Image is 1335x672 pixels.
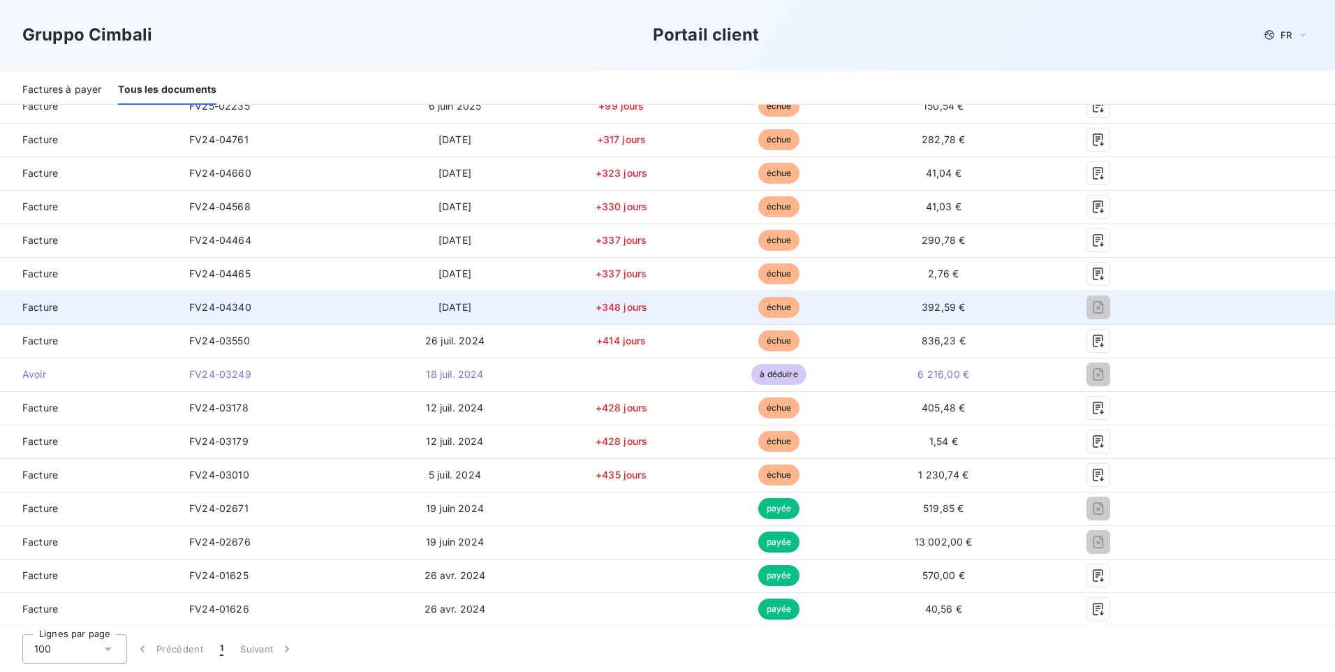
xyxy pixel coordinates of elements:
[926,200,961,212] span: 41,03 €
[596,200,648,212] span: +330 jours
[212,634,232,664] button: 1
[118,75,216,105] div: Tous les documents
[917,368,969,380] span: 6 216,00 €
[923,100,964,112] span: 150,54 €
[11,99,167,113] span: Facture
[758,330,800,351] span: échue
[922,402,965,414] span: 405,48 €
[758,465,800,485] span: échue
[11,267,167,281] span: Facture
[438,234,471,246] span: [DATE]
[925,603,962,615] span: 40,56 €
[928,268,959,279] span: 2,76 €
[922,301,965,313] span: 392,59 €
[597,133,647,145] span: +317 jours
[189,469,249,481] span: FV24-03010
[929,435,958,447] span: 1,54 €
[918,469,968,481] span: 1 230,74 €
[189,435,249,447] span: FV24-03179
[596,268,647,279] span: +337 jours
[425,603,486,615] span: 26 avr. 2024
[596,435,648,447] span: +428 jours
[438,200,471,212] span: [DATE]
[127,634,212,664] button: Précédent
[922,569,965,581] span: 570,00 €
[915,536,973,548] span: 13 002,00 €
[11,401,167,415] span: Facture
[758,297,800,318] span: échue
[758,498,800,519] span: payée
[189,603,249,615] span: FV24-01626
[926,167,961,179] span: 41,04 €
[429,100,482,112] span: 6 juin 2025
[11,200,167,214] span: Facture
[426,435,483,447] span: 12 juil. 2024
[11,468,167,482] span: Facture
[758,431,800,452] span: échue
[22,75,101,105] div: Factures à payer
[758,599,800,620] span: payée
[923,502,964,514] span: 519,85 €
[189,335,250,346] span: FV24-03550
[11,569,167,583] span: Facture
[758,532,800,553] span: payée
[189,536,251,548] span: FV24-02676
[596,469,647,481] span: +435 jours
[11,233,167,247] span: Facture
[758,163,800,184] span: échue
[220,642,223,656] span: 1
[189,234,251,246] span: FV24-04464
[758,96,800,117] span: échue
[426,502,484,514] span: 19 juin 2024
[11,166,167,180] span: Facture
[189,133,249,145] span: FV24-04761
[758,196,800,217] span: échue
[425,335,485,346] span: 26 juil. 2024
[438,301,471,313] span: [DATE]
[11,367,167,381] span: Avoir
[758,397,800,418] span: échue
[11,535,167,549] span: Facture
[426,402,483,414] span: 12 juil. 2024
[426,368,483,380] span: 18 juil. 2024
[189,268,251,279] span: FV24-04465
[596,335,647,346] span: +414 jours
[11,434,167,448] span: Facture
[232,634,302,664] button: Suivant
[758,129,800,150] span: échue
[189,301,251,313] span: FV24-04340
[653,22,759,48] h3: Portail client
[426,536,484,548] span: 19 juin 2024
[922,335,966,346] span: 836,23 €
[429,469,481,481] span: 5 juil. 2024
[758,565,800,586] span: payée
[1281,29,1292,41] span: FR
[596,402,648,414] span: +428 jours
[189,368,251,380] span: FV24-03249
[11,334,167,348] span: Facture
[598,100,644,112] span: +99 jours
[11,502,167,516] span: Facture
[189,100,250,112] span: FV25-02235
[438,133,471,145] span: [DATE]
[11,133,167,147] span: Facture
[22,22,152,48] h3: Gruppo Cimbali
[438,167,471,179] span: [DATE]
[11,602,167,616] span: Facture
[189,200,251,212] span: FV24-04568
[751,364,806,385] span: à déduire
[438,268,471,279] span: [DATE]
[758,263,800,284] span: échue
[922,234,965,246] span: 290,78 €
[425,569,486,581] span: 26 avr. 2024
[11,300,167,314] span: Facture
[189,569,249,581] span: FV24-01625
[34,642,51,656] span: 100
[596,167,648,179] span: +323 jours
[189,167,251,179] span: FV24-04660
[596,301,648,313] span: +348 jours
[758,230,800,251] span: échue
[596,234,647,246] span: +337 jours
[922,133,965,145] span: 282,78 €
[189,402,249,414] span: FV24-03178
